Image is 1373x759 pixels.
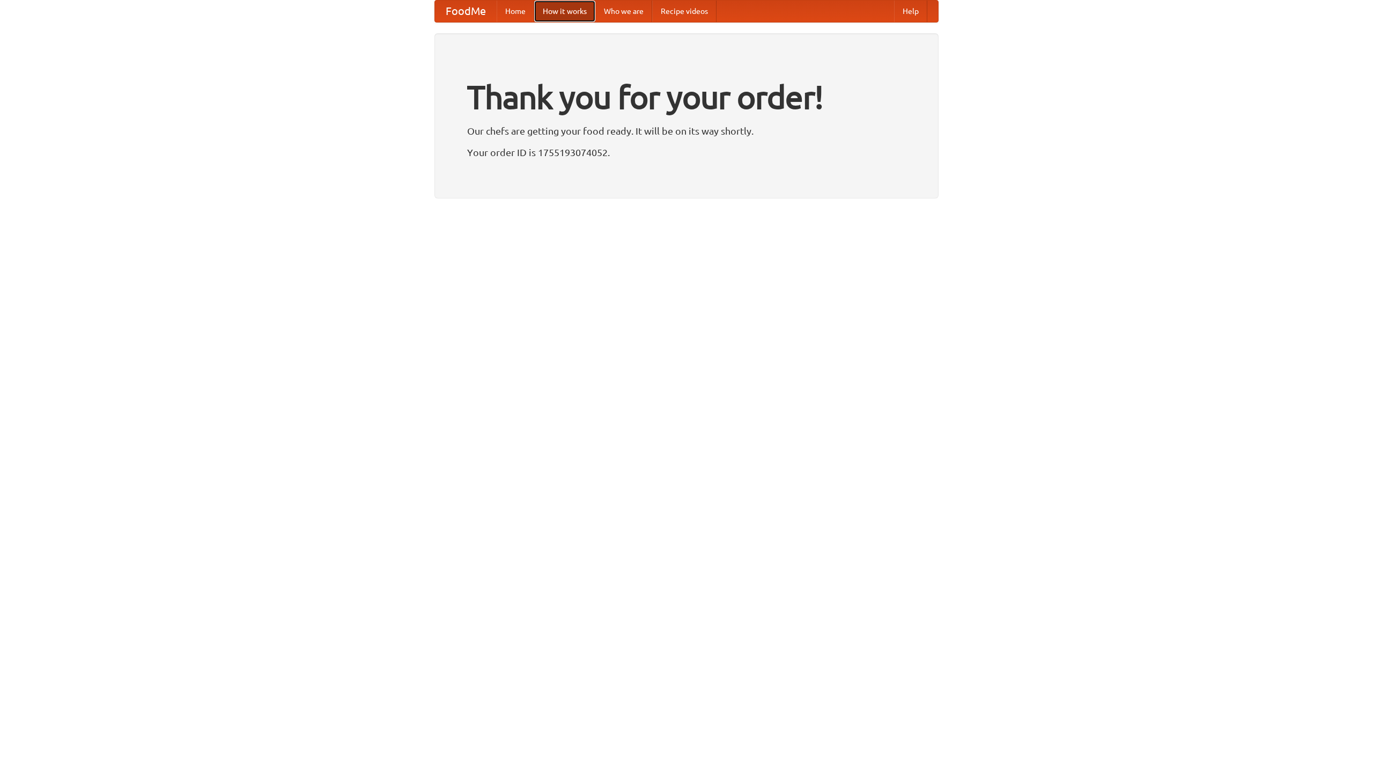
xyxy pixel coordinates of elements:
[534,1,595,22] a: How it works
[435,1,497,22] a: FoodMe
[595,1,652,22] a: Who we are
[467,123,906,139] p: Our chefs are getting your food ready. It will be on its way shortly.
[894,1,927,22] a: Help
[467,144,906,160] p: Your order ID is 1755193074052.
[652,1,717,22] a: Recipe videos
[497,1,534,22] a: Home
[467,71,906,123] h1: Thank you for your order!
